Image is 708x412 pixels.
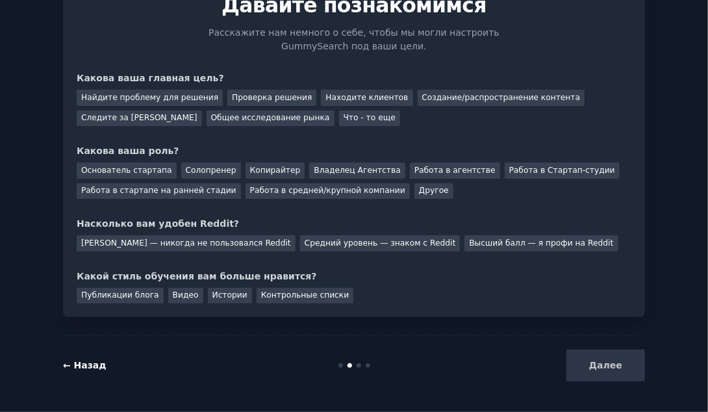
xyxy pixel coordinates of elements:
div: Истории [208,288,252,304]
div: Владелец Агентства [309,162,405,179]
div: Работа в стартапе на ранней стадии [77,183,241,200]
div: [PERSON_NAME] — никогда не пользовался Reddit [77,235,296,251]
div: Видео [168,288,203,304]
div: Находите клиентов [321,90,412,106]
div: Другое [414,183,453,200]
div: Найдите проблему для решения [77,90,223,106]
div: Работа в средней/крупной компании [246,183,410,200]
div: Следите за [PERSON_NAME] [77,110,202,127]
div: Основатель стартапа [77,162,177,179]
div: Солопренер [181,162,241,179]
div: Копирайтер [246,162,305,179]
div: Работа в агентстве [410,162,500,179]
div: Какова ваша главная цель? [77,71,631,85]
div: Создание/распространение контента [418,90,585,106]
div: Какой стиль обучения вам больше нравится? [77,270,631,283]
a: ← Назад [63,360,107,370]
div: Контрольные списки [257,288,354,304]
div: Работа в Стартап-студии [505,162,620,179]
p: Расскажите нам немного о себе, чтобы мы могли настроить GummySearch под ваши цели. [190,26,518,53]
div: Что - то еще [339,110,400,127]
div: Средний уровень — знаком с Reddit [300,235,461,251]
div: Высший балл — я профи на Reddit [464,235,618,251]
div: Публикации блога [77,288,164,304]
div: Какова ваша роль? [77,144,631,158]
div: Общее исследование рынка [207,110,335,127]
div: Насколько вам удобен Reddit? [77,217,631,231]
div: Проверка решения [227,90,316,106]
